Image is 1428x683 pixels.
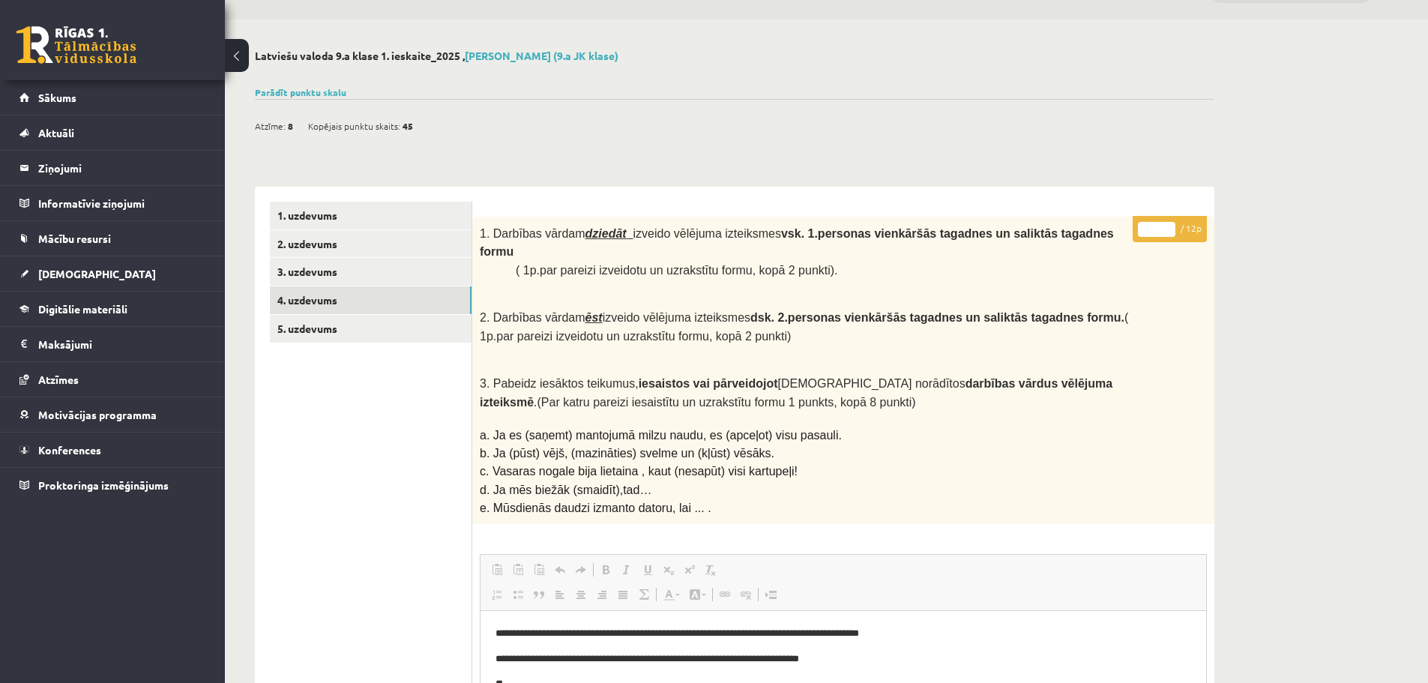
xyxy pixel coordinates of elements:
body: Bagātinātā teksta redaktors, wiswyg-editor-user-answer-47025012273260 [15,15,711,208]
a: [DEMOGRAPHIC_DATA] [19,256,206,291]
a: Bloka citāts [528,585,549,604]
span: Konferences [38,443,101,457]
a: Parādīt punktu skalu [255,86,346,98]
span: Sākums [38,91,76,104]
a: Ievietot kā vienkāršu tekstu (vadīšanas taustiņš+pārslēgšanas taustiņš+V) [507,560,528,580]
b: darbības vārdus vēlējuma izteiksmē [480,377,1112,408]
span: 8 [288,115,293,137]
span: e. Mūsdienās daudzi izmanto datoru, lai ... . [480,502,711,514]
u: dziedāt [585,227,627,240]
a: Atsaistīt [735,585,756,604]
legend: Ziņojumi [38,151,206,185]
span: 2. Darbības vārdam izveido vēlējuma izteiksmes ( 1p.par pareizi izveidotu un uzrakstītu formu, ko... [480,311,1128,342]
span: Kopējais punktu skaits: [308,115,400,137]
span: b. Ja (pūst) vējš, (mazināties) svelme un (kļūst) vēsāks. [480,447,774,460]
span: 45 [403,115,413,137]
a: Atcelt (vadīšanas taustiņš+Z) [549,560,570,580]
span: Aktuāli [38,126,74,139]
h2: Latviešu valoda 9.a klase 1. ieskaite_2025 , [255,49,1214,62]
a: Math [633,585,654,604]
a: Augšraksts [679,560,700,580]
a: [PERSON_NAME] (9.a JK klase) [465,49,618,62]
a: 1. uzdevums [270,202,472,229]
b: dsk. 2.personas vienkāršās tagadnes un saliktās tagadnes formu. [750,311,1124,324]
a: Saite (vadīšanas taustiņš+K) [714,585,735,604]
a: Digitālie materiāli [19,292,206,326]
a: Ievietot no Worda [528,560,549,580]
span: 3. Pabeidz iesāktos teikumus, [DEMOGRAPHIC_DATA] norādītos .(Par katru pareizi iesaistītu un uzra... [480,377,1112,408]
a: 2. uzdevums [270,230,472,258]
span: Atzīme: [255,115,286,137]
a: Izlīdzināt pa kreisi [549,585,570,604]
span: 1. Darbības vārdam izveido vēlējuma izteiksmes [480,227,1114,258]
legend: Maksājumi [38,327,206,361]
a: 5. uzdevums [270,315,472,343]
a: Centrēti [570,585,591,604]
u: ēst [585,311,603,324]
p: / 12p [1133,216,1207,242]
a: Rīgas 1. Tālmācības vidusskola [16,26,136,64]
a: Proktoringa izmēģinājums [19,468,206,502]
span: Digitālie materiāli [38,302,127,316]
a: Izlīdzināt malas [612,585,633,604]
span: Atzīmes [38,373,79,386]
a: Sākums [19,80,206,115]
legend: Informatīvie ziņojumi [38,186,206,220]
a: Apakšraksts [658,560,679,580]
span: a. Ja es (saņemt) mantojumā milzu naudu, es (apceļot) visu pasauli. [480,429,842,442]
a: Maksājumi [19,327,206,361]
b: iesaistos vai pārveidojot [639,377,778,390]
a: 3. uzdevums [270,258,472,286]
a: Treknraksts (vadīšanas taustiņš+B) [595,560,616,580]
span: Mācību resursi [38,232,111,245]
a: Ievietot/noņemt numurētu sarakstu [486,585,507,604]
span: c. Vasaras nogale bija lietaina , kaut (nesapūt) visi kartupeļi! [480,465,798,478]
a: Ievietot/noņemt sarakstu ar aizzīmēm [507,585,528,604]
a: Mācību resursi [19,221,206,256]
a: Ievietot lapas pārtraukumu drukai [760,585,781,604]
a: Motivācijas programma [19,397,206,432]
a: Teksta krāsa [658,585,684,604]
a: Ielīmēt (vadīšanas taustiņš+V) [486,560,507,580]
a: Noņemt stilus [700,560,721,580]
a: Izlīdzināt pa labi [591,585,612,604]
a: Ziņojumi [19,151,206,185]
a: Fona krāsa [684,585,711,604]
span: Motivācijas programma [38,408,157,421]
a: 4. uzdevums [270,286,472,314]
a: Aktuāli [19,115,206,150]
a: Atkārtot (vadīšanas taustiņš+Y) [570,560,591,580]
a: Pasvītrojums (vadīšanas taustiņš+U) [637,560,658,580]
span: [DEMOGRAPHIC_DATA] [38,267,156,280]
b: vsk. 1.personas vienkāršās tagadnes un saliktās tagadnes formu [480,227,1114,258]
a: Slīpraksts (vadīšanas taustiņš+I) [616,560,637,580]
span: Proktoringa izmēģinājums [38,478,169,492]
span: d. Ja mēs biežāk (smaidīt),tad… [480,484,651,496]
span: ( 1p.par pareizi izveidotu un uzrakstītu formu, kopā 2 punkti). [516,264,838,277]
a: Konferences [19,433,206,467]
a: Atzīmes [19,362,206,397]
a: Informatīvie ziņojumi [19,186,206,220]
